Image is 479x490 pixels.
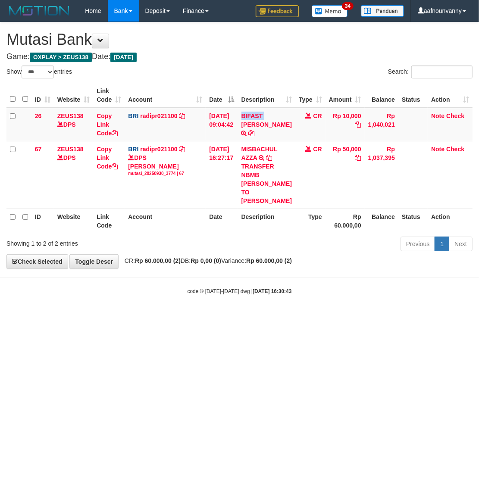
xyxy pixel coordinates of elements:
span: [DATE] [110,53,137,62]
th: Action: activate to sort column ascending [428,83,473,108]
th: Balance [365,83,398,108]
input: Search: [411,66,473,78]
small: code © [DATE]-[DATE] dwg | [188,288,292,294]
th: ID: activate to sort column ascending [31,83,54,108]
a: ZEUS138 [57,112,84,119]
th: Status [398,209,428,233]
img: Button%20Memo.svg [312,5,348,17]
h4: Game: Date: [6,53,473,61]
a: Copy MISBACHUL AZZA to clipboard [266,154,272,161]
a: radipr021100 [140,112,177,119]
th: Link Code: activate to sort column ascending [93,83,125,108]
td: Rp 10,000 [326,108,365,141]
div: TRANSFER NBMB [PERSON_NAME] TO [PERSON_NAME] [241,162,292,205]
strong: [DATE] 16:30:43 [253,288,291,294]
th: Account: activate to sort column ascending [125,83,206,108]
th: Balance [365,209,398,233]
span: CR [313,146,322,153]
th: Rp 60.000,00 [326,209,365,233]
img: Feedback.jpg [256,5,299,17]
span: BRI [128,146,138,153]
td: [DATE] 09:04:42 [206,108,238,141]
span: BRI [128,112,138,119]
td: [DATE] 16:27:17 [206,141,238,209]
a: Note [431,146,445,153]
strong: Rp 60.000,00 (2) [135,257,181,264]
strong: Rp 60.000,00 (2) [246,257,292,264]
td: Rp 1,037,395 [365,141,398,209]
span: 67 [35,146,42,153]
th: Type: activate to sort column ascending [295,83,326,108]
div: Showing 1 to 2 of 2 entries [6,236,193,248]
div: mutasi_20250930_3774 | 67 [128,171,202,177]
span: 26 [35,112,42,119]
th: Description [238,209,295,233]
a: Check [446,112,464,119]
a: Copy BIFAST ERIKA S PAUN to clipboard [248,130,254,137]
a: Copy Rp 10,000 to clipboard [355,121,361,128]
a: MISBACHUL AZZA [241,146,278,161]
a: Copy radipr021100 to clipboard [179,146,185,153]
a: BIFAST [PERSON_NAME] [241,112,292,128]
a: Copy Rp 50,000 to clipboard [355,154,361,161]
th: Type [295,209,326,233]
th: Action [428,209,473,233]
a: Note [431,112,445,119]
td: DPS [54,108,93,141]
span: 34 [342,2,354,10]
a: 1 [435,237,449,251]
td: DPS [54,141,93,209]
a: Copy Link Code [97,112,118,137]
a: Check [446,146,464,153]
select: Showentries [22,66,54,78]
span: CR: DB: Variance: [120,257,292,264]
span: CR [313,112,322,119]
th: Website [54,209,93,233]
th: Status [398,83,428,108]
th: Website: activate to sort column ascending [54,83,93,108]
a: radipr021100 [140,146,177,153]
h1: Mutasi Bank [6,31,473,48]
a: Copy Link Code [97,146,118,170]
div: DPS [PERSON_NAME] [128,153,202,177]
th: Date [206,209,238,233]
td: Rp 50,000 [326,141,365,209]
a: ZEUS138 [57,146,84,153]
label: Show entries [6,66,72,78]
td: Rp 1,040,021 [365,108,398,141]
th: Date: activate to sort column descending [206,83,238,108]
th: Account [125,209,206,233]
a: Next [449,237,473,251]
a: Previous [401,237,435,251]
th: Link Code [93,209,125,233]
label: Search: [388,66,473,78]
a: Copy radipr021100 to clipboard [179,112,185,119]
th: ID [31,209,54,233]
img: panduan.png [361,5,404,17]
span: OXPLAY > ZEUS138 [30,53,92,62]
img: MOTION_logo.png [6,4,72,17]
a: Check Selected [6,254,68,269]
a: Toggle Descr [69,254,119,269]
strong: Rp 0,00 (0) [191,257,221,264]
th: Description: activate to sort column ascending [238,83,295,108]
th: Amount: activate to sort column ascending [326,83,365,108]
